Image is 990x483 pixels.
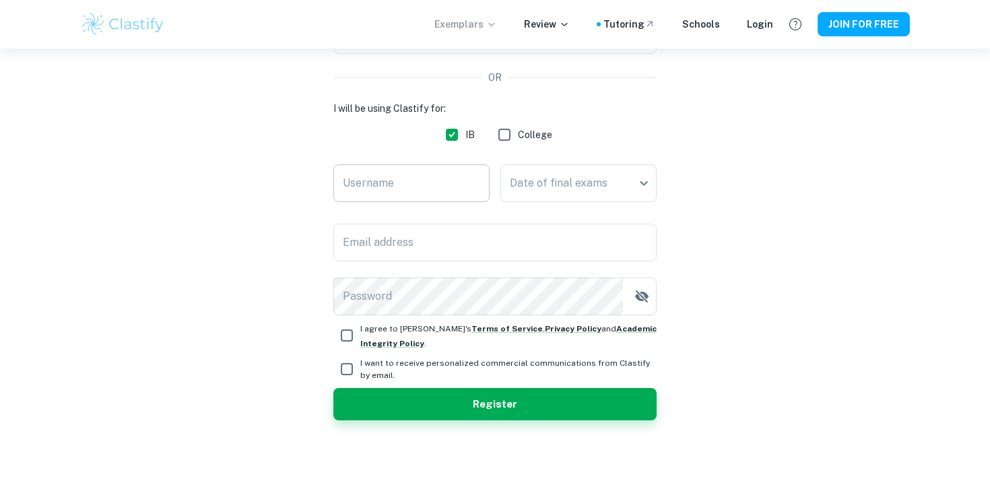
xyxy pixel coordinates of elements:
p: Exemplars [434,17,497,32]
span: College [518,127,552,142]
a: Login [747,17,773,32]
a: Privacy Policy [545,324,601,333]
span: IB [465,127,475,142]
span: I agree to [PERSON_NAME]'s , and . [360,324,657,348]
a: Tutoring [603,17,655,32]
button: Help and Feedback [784,13,807,36]
p: OR [488,70,502,85]
img: Clastify logo [80,11,166,38]
a: Schools [682,17,720,32]
a: Terms of Service [471,324,543,333]
button: Register [333,388,657,420]
span: I want to receive personalized commercial communications from Clastify by email. [360,357,657,381]
h6: I will be using Clastify for: [333,101,657,116]
p: Review [524,17,570,32]
button: JOIN FOR FREE [818,12,910,36]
